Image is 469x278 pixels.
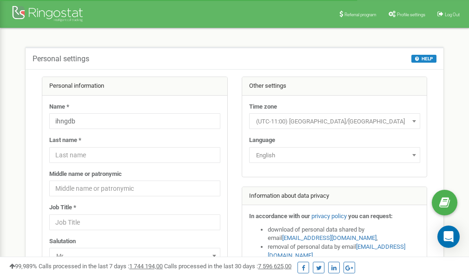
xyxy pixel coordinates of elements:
div: Information about data privacy [242,187,427,206]
div: Open Intercom Messenger [437,226,460,248]
input: Middle name or patronymic [49,181,220,196]
strong: you can request: [348,213,393,220]
li: download of personal data shared by email , [268,226,420,243]
strong: In accordance with our [249,213,310,220]
label: Middle name or patronymic [49,170,122,179]
span: Referral program [344,12,377,17]
label: Name * [49,103,69,111]
label: Job Title * [49,203,76,212]
span: Profile settings [397,12,425,17]
a: privacy policy [311,213,347,220]
span: (UTC-11:00) Pacific/Midway [249,113,420,129]
label: Time zone [249,103,277,111]
u: 1 744 194,00 [129,263,163,270]
span: Mr. [53,250,217,263]
input: Last name [49,147,220,163]
input: Job Title [49,214,220,230]
button: HELP [411,55,436,63]
div: Personal information [42,77,227,96]
input: Name [49,113,220,129]
span: English [249,147,420,163]
label: Last name * [49,136,81,145]
span: Log Out [445,12,460,17]
span: Calls processed in the last 7 days : [39,263,163,270]
label: Salutation [49,237,76,246]
span: 99,989% [9,263,37,270]
a: [EMAIL_ADDRESS][DOMAIN_NAME] [282,234,377,241]
div: Other settings [242,77,427,96]
h5: Personal settings [33,55,89,63]
span: Mr. [49,248,220,264]
li: removal of personal data by email , [268,243,420,260]
span: (UTC-11:00) Pacific/Midway [252,115,417,128]
span: English [252,149,417,162]
u: 7 596 625,00 [258,263,291,270]
label: Language [249,136,275,145]
span: Calls processed in the last 30 days : [164,263,291,270]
